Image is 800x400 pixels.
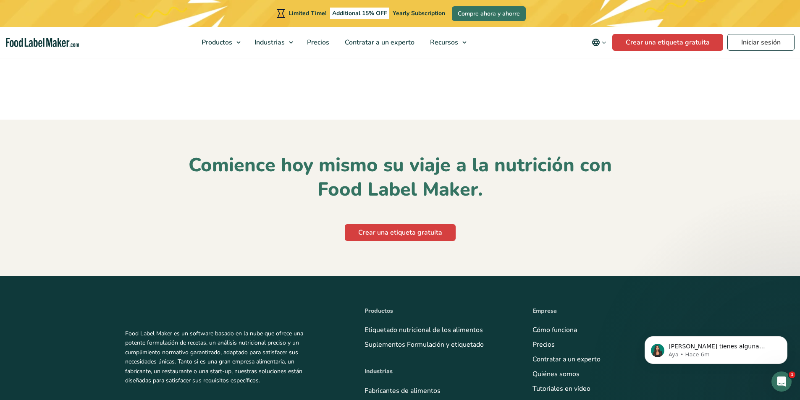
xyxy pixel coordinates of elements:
a: Precios [299,27,335,58]
span: Precios [304,38,330,47]
a: Food Label Maker homepage [125,306,339,316]
a: Etiquetado nutricional de los alimentos [365,325,483,335]
button: Change language [586,34,612,51]
a: Tutoriales en vídeo [532,384,590,393]
span: Recursos [428,38,459,47]
a: Contratar a un experto [337,27,420,58]
a: Contratar a un experto [532,355,601,364]
span: Limited Time! [289,9,326,17]
a: Quiénes somos [532,369,580,379]
p: Food Label Maker es un software basado en la nube que ofrece una potente formulación de recetas, ... [125,329,312,385]
a: Iniciar sesión [727,34,795,51]
span: Additional 15% OFF [330,8,389,19]
a: Industrias [247,27,297,58]
a: Recursos [422,27,471,58]
p: Productos [365,306,507,316]
p: Industrias [365,367,507,376]
span: Productos [199,38,233,47]
span: Industrias [252,38,286,47]
iframe: Intercom notifications mensaje [632,319,800,377]
a: Precios [532,340,555,349]
a: Cómo funciona [532,325,577,335]
span: Contratar a un experto [342,38,415,47]
a: Crear una etiqueta gratuita [612,34,723,51]
a: Food Label Maker homepage [6,38,79,47]
span: 1 [789,371,795,378]
a: Fabricantes de alimentos [365,386,441,395]
a: Crear una etiqueta gratuita [345,224,456,241]
p: Empresa [532,306,675,316]
iframe: Intercom live chat [771,371,792,392]
a: Suplementos Formulación y etiquetado [365,340,484,349]
span: Yearly Subscription [393,9,445,17]
a: Compre ahora y ahorre [452,6,526,21]
img: Etiquetadora para alimentos - blanca [125,306,198,316]
h3: Comience hoy mismo su viaje a la nutrición con Food Label Maker. [139,153,662,202]
a: Productos [194,27,245,58]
